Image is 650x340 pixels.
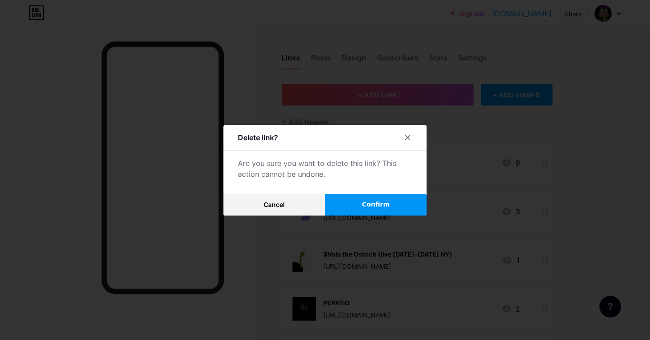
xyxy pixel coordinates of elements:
span: Cancel [264,201,285,208]
button: Confirm [325,194,427,216]
div: Delete link? [238,132,278,143]
div: Are you sure you want to delete this link? This action cannot be undone. [238,158,412,179]
button: Cancel [223,194,325,216]
span: Confirm [362,200,390,209]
